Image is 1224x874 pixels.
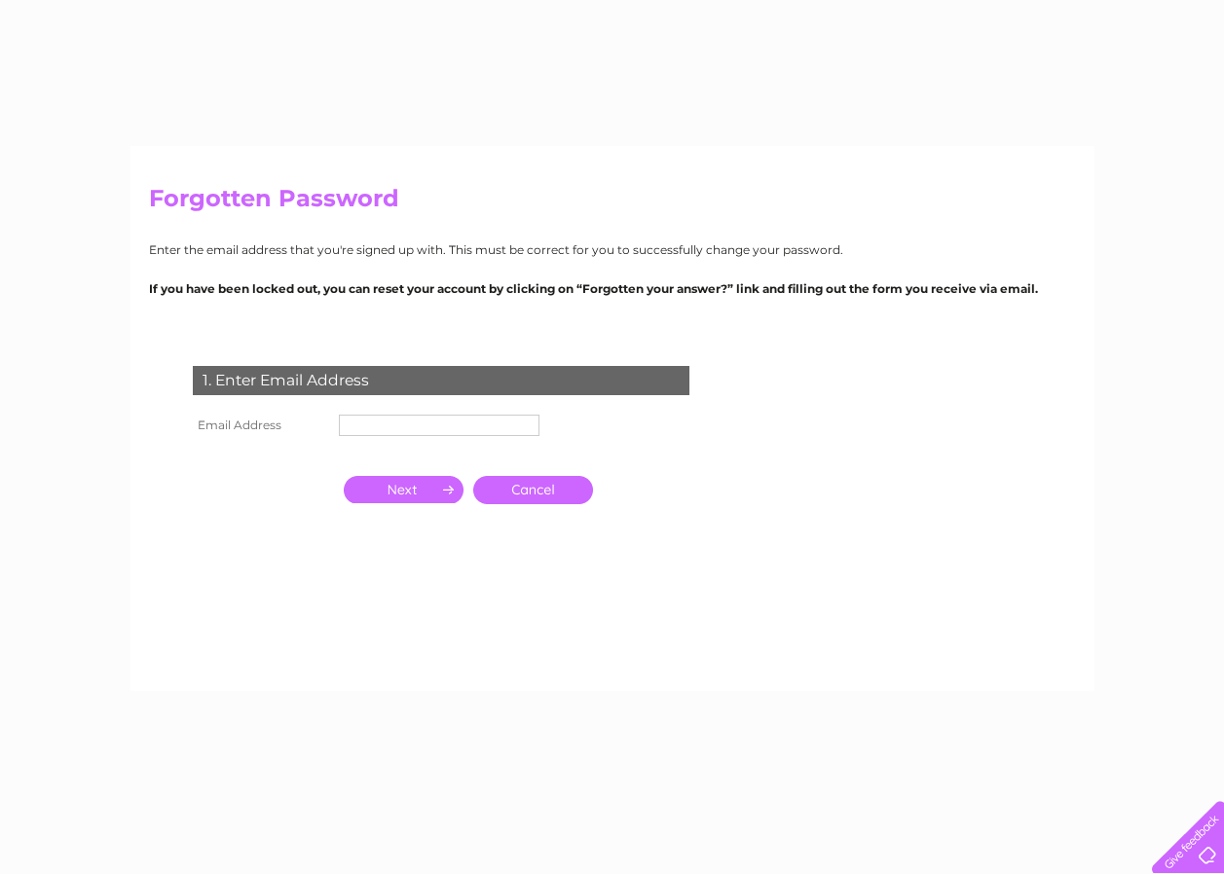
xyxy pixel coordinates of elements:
[193,366,689,395] div: 1. Enter Email Address
[188,410,334,441] th: Email Address
[149,279,1076,298] p: If you have been locked out, you can reset your account by clicking on “Forgotten your answer?” l...
[149,240,1076,259] p: Enter the email address that you're signed up with. This must be correct for you to successfully ...
[473,476,593,504] a: Cancel
[149,185,1076,222] h2: Forgotten Password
